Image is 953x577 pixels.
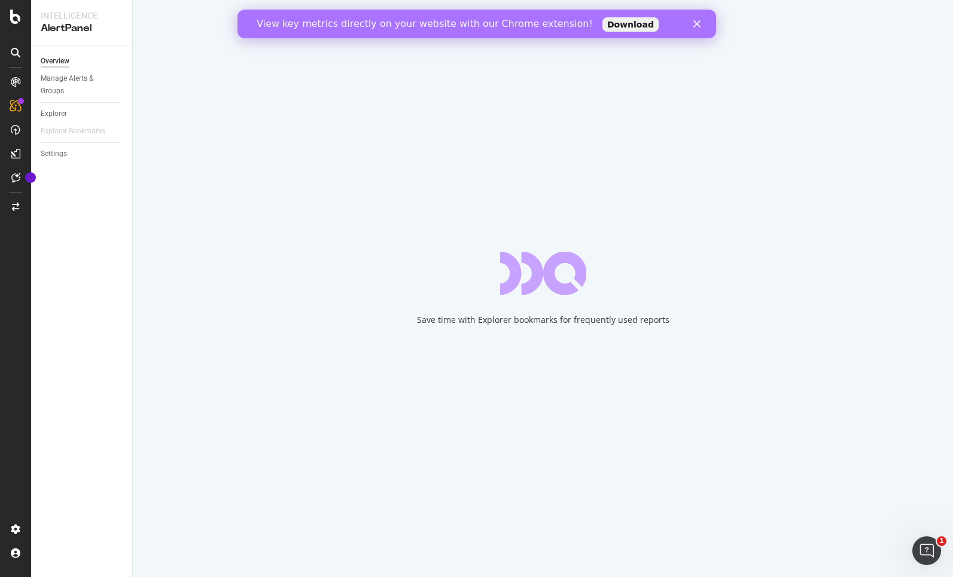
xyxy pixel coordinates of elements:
a: Settings [41,148,124,160]
a: Manage Alerts & Groups [41,72,124,97]
div: Overview [41,55,69,68]
div: AlertPanel [41,22,123,35]
div: Save time with Explorer bookmarks for frequently used reports [417,314,669,326]
div: Settings [41,148,67,160]
div: Explorer [41,108,67,120]
div: Explorer Bookmarks [41,125,105,138]
div: Intelligence [41,10,123,22]
iframe: Intercom live chat [912,536,941,565]
div: Fermer [456,11,468,18]
div: Tooltip anchor [25,172,36,183]
span: 1 [937,536,946,546]
iframe: Intercom live chat bannière [238,10,716,38]
a: Explorer [41,108,124,120]
div: Manage Alerts & Groups [41,72,112,97]
a: Overview [41,55,124,68]
div: animation [500,252,586,295]
a: Explorer Bookmarks [41,125,117,138]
